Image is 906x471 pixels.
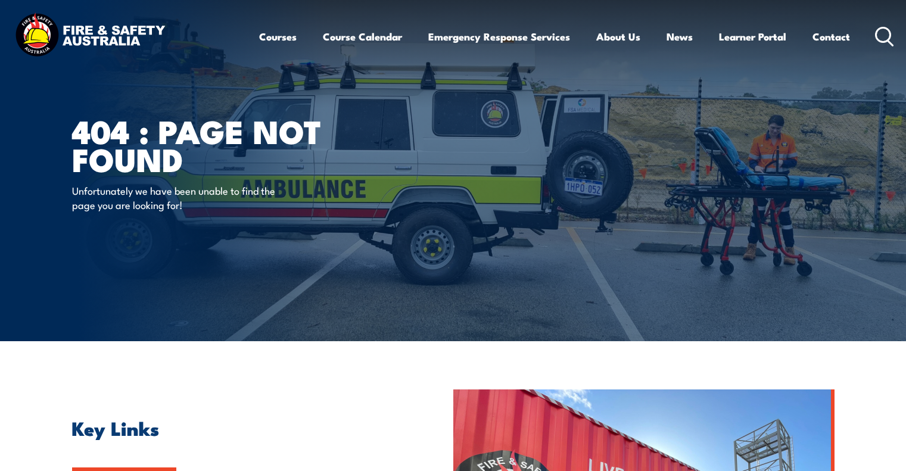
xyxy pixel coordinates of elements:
[72,183,289,211] p: Unfortunately we have been unable to find the page you are looking for!
[667,21,693,52] a: News
[259,21,297,52] a: Courses
[428,21,570,52] a: Emergency Response Services
[719,21,786,52] a: Learner Portal
[812,21,850,52] a: Contact
[596,21,640,52] a: About Us
[72,419,398,436] h2: Key Links
[72,117,366,172] h1: 404 : Page Not Found
[323,21,402,52] a: Course Calendar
